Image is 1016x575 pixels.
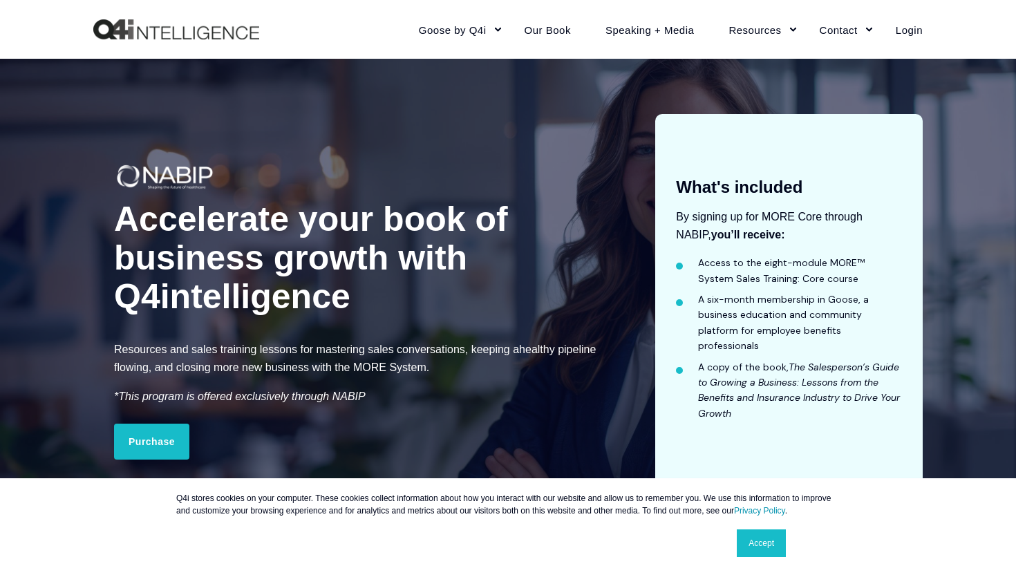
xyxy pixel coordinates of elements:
[114,390,366,402] em: *This program is offered exclusively through NABIP
[737,529,786,557] a: Accept
[698,292,902,354] li: A six-month membership in Goose, a business education and community platform for employee benefit...
[114,341,621,377] p: Resources and sales training lessons for mastering sales conversations, keeping a
[676,180,802,194] div: What's included
[114,200,621,316] div: Accelerate your book of business growth with Q4intelligence
[114,162,216,193] img: NABIP_Logos_Logo 1_White-1
[176,492,840,517] p: Q4i stores cookies on your computer. These cookies collect information about how you interact wit...
[711,229,785,241] strong: you’ll receive:
[93,19,259,40] img: Q4intelligence, LLC logo
[698,255,902,286] li: Access to the eight-module MORE™ System Sales Training: Core course
[676,208,902,244] p: By signing up for MORE Core through NABIP,
[114,424,189,460] a: Purchase
[734,506,785,516] a: Privacy Policy
[698,361,900,420] em: The Salesperson’s Guide to Growing a Business: Lessons from the Benefits and Insurance Industry t...
[93,19,259,40] a: Back to Home
[698,359,902,422] li: A copy of the book,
